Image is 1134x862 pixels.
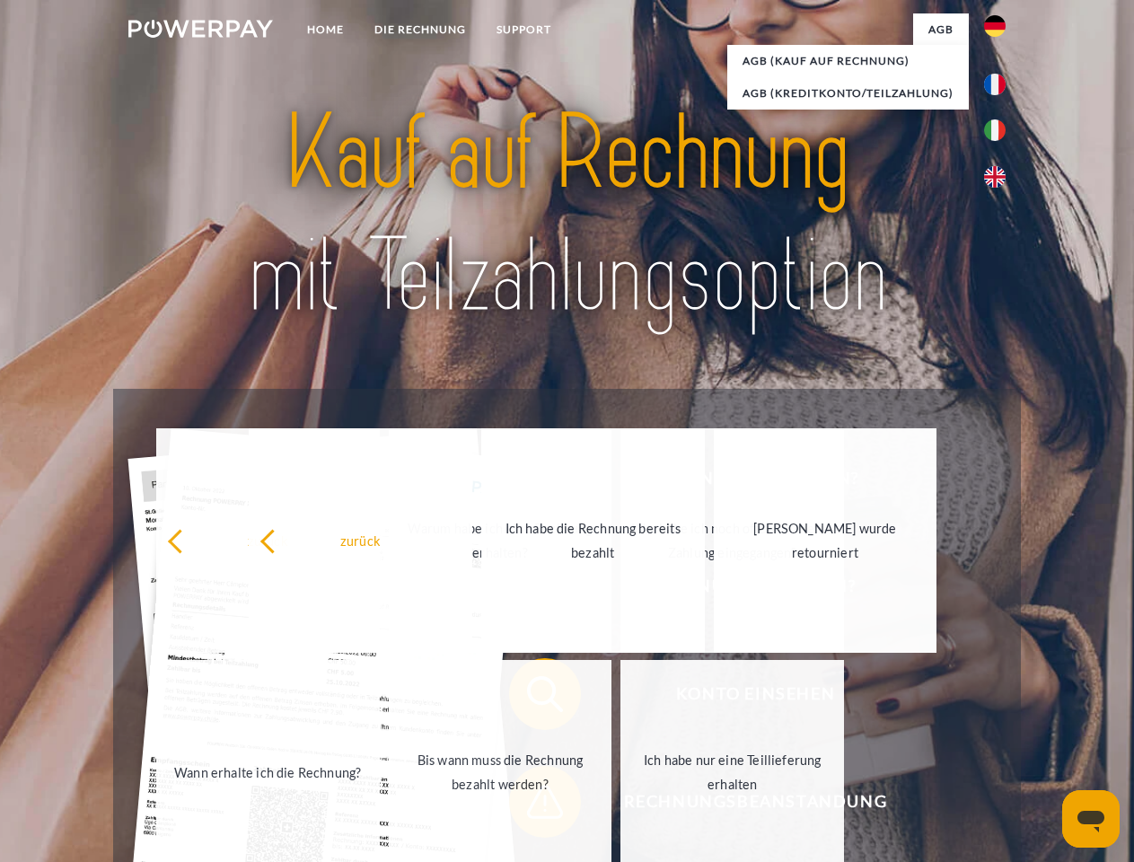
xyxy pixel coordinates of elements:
a: agb [913,13,969,46]
a: DIE RECHNUNG [359,13,481,46]
a: Home [292,13,359,46]
a: SUPPORT [481,13,567,46]
iframe: Schaltfläche zum Öffnen des Messaging-Fensters [1062,790,1120,848]
div: Wann erhalte ich die Rechnung? [167,760,369,784]
img: en [984,166,1006,188]
a: AGB (Kauf auf Rechnung) [727,45,969,77]
div: Bis wann muss die Rechnung bezahlt werden? [400,748,602,796]
img: it [984,119,1006,141]
a: AGB (Kreditkonto/Teilzahlung) [727,77,969,110]
div: [PERSON_NAME] wurde retourniert [725,516,927,565]
img: title-powerpay_de.svg [171,86,963,344]
div: Ich habe die Rechnung bereits bezahlt [492,516,694,565]
div: zurück [259,528,462,552]
img: logo-powerpay-white.svg [128,20,273,38]
img: fr [984,74,1006,95]
div: zurück [167,528,369,552]
img: de [984,15,1006,37]
div: Ich habe nur eine Teillieferung erhalten [631,748,833,796]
